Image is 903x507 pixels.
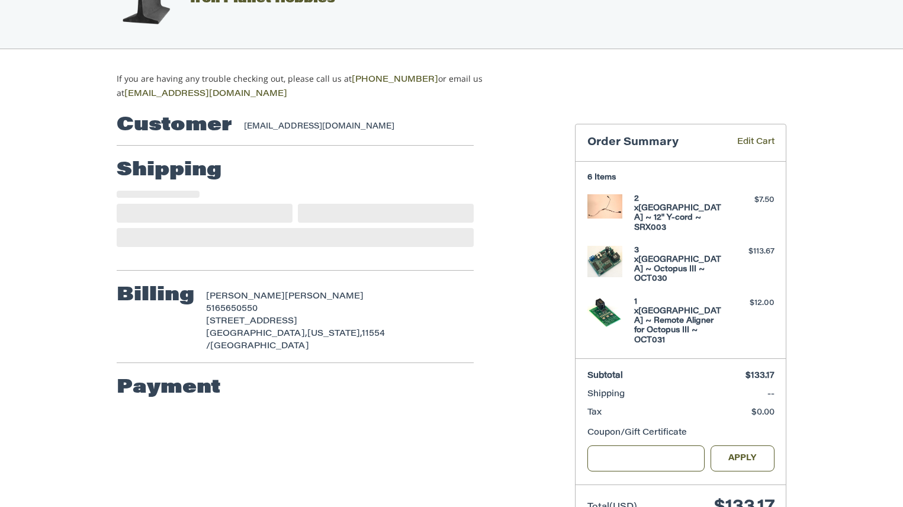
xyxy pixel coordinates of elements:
[587,427,775,439] div: Coupon/Gift Certificate
[587,445,705,472] input: Gift Certificate or Coupon Code
[285,293,364,301] span: [PERSON_NAME]
[117,284,194,307] h2: Billing
[587,173,775,182] h3: 6 Items
[751,409,775,417] span: $0.00
[587,136,720,150] h3: Order Summary
[206,305,258,313] span: 5165650550
[634,194,725,233] h4: 2 x [GEOGRAPHIC_DATA] ~ 12" Y-cord ~ SRX003
[634,246,725,284] h4: 3 x [GEOGRAPHIC_DATA] ~ Octopus III ~ OCT030
[728,297,775,309] div: $12.00
[210,342,309,351] span: [GEOGRAPHIC_DATA]
[745,372,775,380] span: $133.17
[117,376,221,400] h2: Payment
[711,445,775,472] button: Apply
[728,194,775,206] div: $7.50
[206,317,297,326] span: [STREET_ADDRESS]
[767,390,775,399] span: --
[117,72,520,101] p: If you are having any trouble checking out, please call us at or email us at
[587,390,625,399] span: Shipping
[117,114,232,137] h2: Customer
[117,159,221,182] h2: Shipping
[206,330,307,338] span: [GEOGRAPHIC_DATA],
[720,136,775,150] a: Edit Cart
[244,121,462,133] div: [EMAIL_ADDRESS][DOMAIN_NAME]
[206,293,285,301] span: [PERSON_NAME]
[587,372,623,380] span: Subtotal
[124,90,287,98] a: [EMAIL_ADDRESS][DOMAIN_NAME]
[587,409,602,417] span: Tax
[307,330,362,338] span: [US_STATE],
[352,76,438,84] a: [PHONE_NUMBER]
[634,297,725,345] h4: 1 x [GEOGRAPHIC_DATA] ~ Remote Aligner for Octopus III ~ OCT031
[728,246,775,258] div: $113.67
